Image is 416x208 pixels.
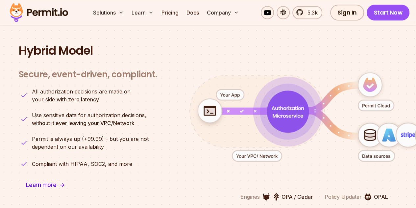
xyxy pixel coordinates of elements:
[32,135,149,143] span: Permit is always up (+99.99) - but you are not
[240,193,260,201] p: Engines
[19,177,72,193] a: Learn more
[367,5,410,20] a: Start Now
[32,120,135,126] strong: without it ever leaving your VPC/Network
[204,6,241,19] button: Company
[281,193,313,201] p: OPA / Cedar
[26,180,57,190] span: Learn more
[129,6,156,19] button: Learn
[32,135,149,151] p: dependent on our availability
[32,111,146,119] span: Use sensitive data for authorization decisions,
[184,6,202,19] a: Docs
[19,44,398,57] h2: Hybrid Model
[374,193,388,201] p: OPAL
[57,96,99,103] strong: with zero latency
[32,88,131,103] p: your side
[292,6,322,19] a: 5.3k
[304,9,318,16] span: 5.3k
[90,6,126,19] button: Solutions
[7,1,71,24] img: Permit logo
[325,193,362,201] p: Policy Updater
[19,69,157,80] h3: Secure, event-driven, compliant.
[159,6,181,19] a: Pricing
[32,160,132,168] p: Compliant with HIPAA, SOC2, and more
[330,5,364,20] a: Sign In
[32,88,131,95] span: All authorization decisions are made on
